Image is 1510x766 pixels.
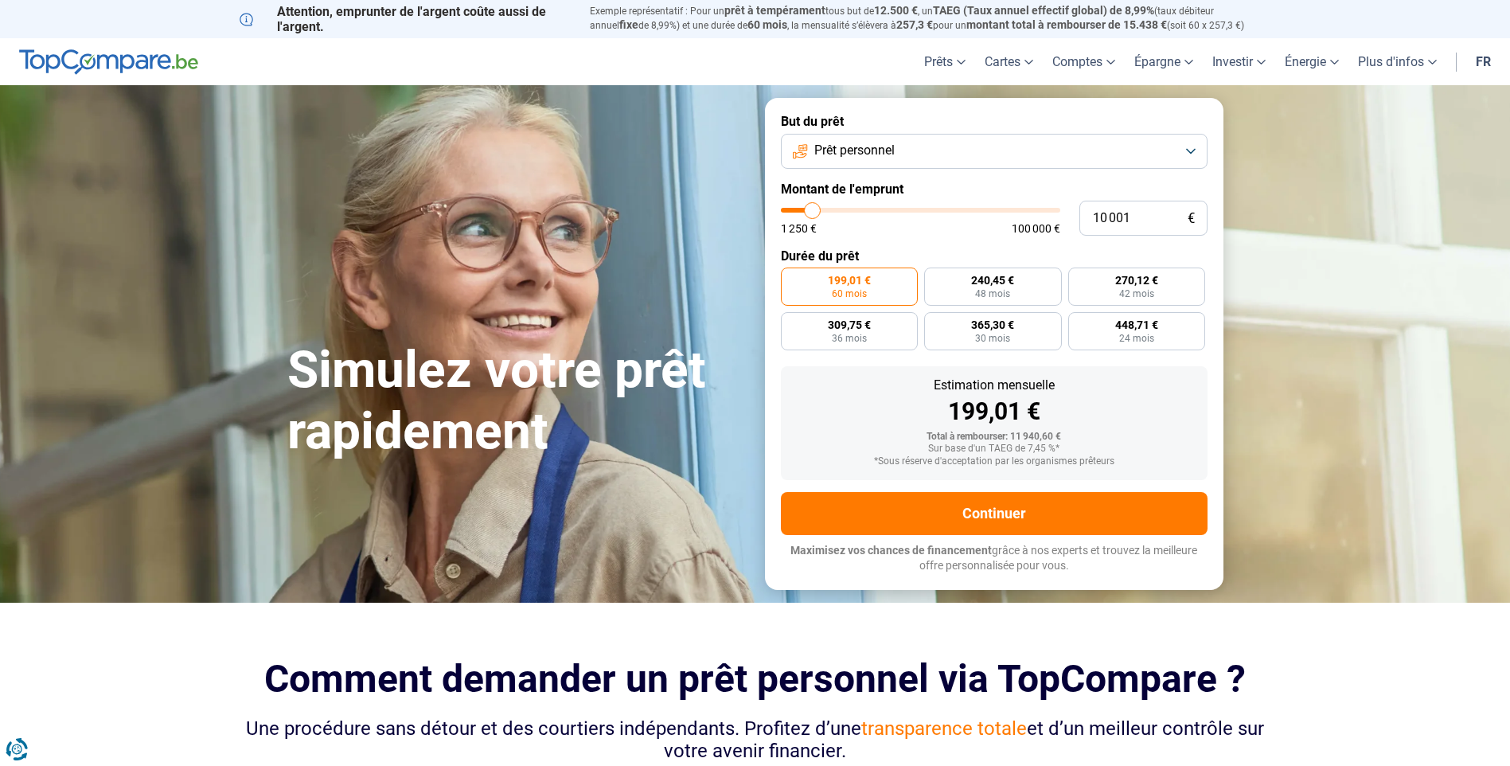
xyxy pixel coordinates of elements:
a: Plus d'infos [1348,38,1446,85]
span: 48 mois [975,289,1010,299]
a: Comptes [1043,38,1125,85]
span: transparence totale [861,717,1027,740]
label: Durée du prêt [781,248,1208,264]
div: *Sous réserve d'acceptation par les organismes prêteurs [794,456,1195,467]
button: Continuer [781,492,1208,535]
span: 12.500 € [874,4,918,17]
span: 448,71 € [1115,319,1158,330]
span: 199,01 € [828,275,871,286]
span: 309,75 € [828,319,871,330]
label: But du prêt [781,114,1208,129]
a: Prêts [915,38,975,85]
span: 270,12 € [1115,275,1158,286]
a: Cartes [975,38,1043,85]
span: fixe [619,18,638,31]
h2: Comment demander un prêt personnel via TopCompare ? [240,657,1271,701]
div: Estimation mensuelle [794,379,1195,392]
a: Épargne [1125,38,1203,85]
div: Une procédure sans détour et des courtiers indépendants. Profitez d’une et d’un meilleur contrôle... [240,717,1271,764]
span: 36 mois [832,334,867,343]
button: Prêt personnel [781,134,1208,169]
div: Sur base d'un TAEG de 7,45 %* [794,444,1195,455]
label: Montant de l'emprunt [781,182,1208,197]
span: Maximisez vos chances de financement [790,544,992,557]
span: 42 mois [1119,289,1154,299]
span: 1 250 € [781,223,817,234]
span: prêt à tempérament [724,4,825,17]
span: 100 000 € [1012,223,1060,234]
a: Investir [1203,38,1275,85]
span: 60 mois [832,289,867,299]
a: fr [1466,38,1500,85]
h1: Simulez votre prêt rapidement [287,340,746,463]
span: montant total à rembourser de 15.438 € [966,18,1167,31]
p: grâce à nos experts et trouvez la meilleure offre personnalisée pour vous. [781,543,1208,574]
span: 60 mois [747,18,787,31]
a: Énergie [1275,38,1348,85]
span: 365,30 € [971,319,1014,330]
span: Prêt personnel [814,142,895,159]
span: € [1188,212,1195,225]
p: Attention, emprunter de l'argent coûte aussi de l'argent. [240,4,571,34]
span: 240,45 € [971,275,1014,286]
span: 257,3 € [896,18,933,31]
p: Exemple représentatif : Pour un tous but de , un (taux débiteur annuel de 8,99%) et une durée de ... [590,4,1271,33]
span: TAEG (Taux annuel effectif global) de 8,99% [933,4,1154,17]
span: 30 mois [975,334,1010,343]
div: 199,01 € [794,400,1195,424]
img: TopCompare [19,49,198,75]
span: 24 mois [1119,334,1154,343]
div: Total à rembourser: 11 940,60 € [794,432,1195,443]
